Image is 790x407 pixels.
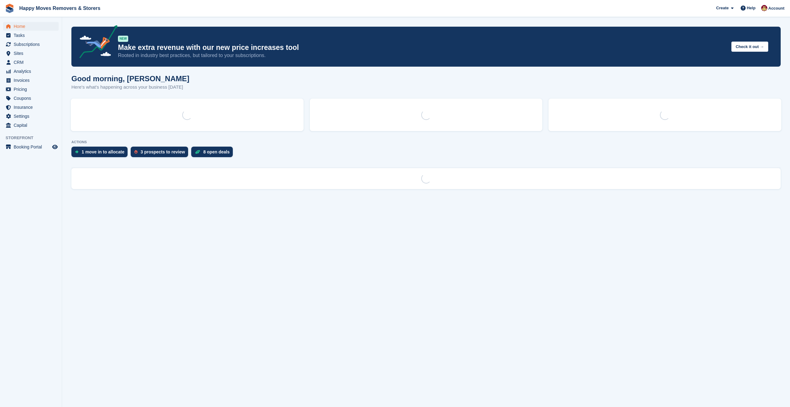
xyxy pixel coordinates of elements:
[118,52,726,59] p: Rooted in industry best practices, but tailored to your subscriptions.
[71,147,131,160] a: 1 move in to allocate
[17,3,103,13] a: Happy Moves Removers & Storers
[5,4,14,13] img: stora-icon-8386f47178a22dfd0bd8f6a31ec36ba5ce8667c1dd55bd0f319d3a0aa187defe.svg
[82,149,124,154] div: 1 move in to allocate
[3,49,59,58] a: menu
[768,5,784,11] span: Account
[191,147,236,160] a: 8 open deals
[3,58,59,67] a: menu
[203,149,230,154] div: 8 open deals
[71,140,781,144] p: ACTIONS
[3,121,59,130] a: menu
[141,149,185,154] div: 3 prospects to review
[134,150,138,154] img: prospect-51fa495bee0391a8d652442698ab0144808aea92771e9ea1ae160a38d050c398.svg
[3,143,59,151] a: menu
[6,135,62,141] span: Storefront
[71,74,189,83] h1: Good morning, [PERSON_NAME]
[761,5,767,11] img: Steven Fry
[118,36,128,42] div: NEW
[14,22,51,31] span: Home
[14,143,51,151] span: Booking Portal
[14,112,51,121] span: Settings
[14,76,51,85] span: Invoices
[14,31,51,40] span: Tasks
[3,31,59,40] a: menu
[731,42,768,52] button: Check it out →
[14,103,51,112] span: Insurance
[51,143,59,151] a: Preview store
[14,58,51,67] span: CRM
[131,147,191,160] a: 3 prospects to review
[14,94,51,103] span: Coupons
[14,40,51,49] span: Subscriptions
[3,22,59,31] a: menu
[14,67,51,76] span: Analytics
[14,49,51,58] span: Sites
[3,112,59,121] a: menu
[118,43,726,52] p: Make extra revenue with our new price increases tool
[195,150,200,154] img: deal-1b604bf984904fb50ccaf53a9ad4b4a5d6e5aea283cecdc64d6e3604feb123c2.svg
[3,94,59,103] a: menu
[747,5,756,11] span: Help
[716,5,729,11] span: Create
[3,40,59,49] a: menu
[3,76,59,85] a: menu
[3,67,59,76] a: menu
[75,150,79,154] img: move_ins_to_allocate_icon-fdf77a2bb77ea45bf5b3d319d69a93e2d87916cf1d5bf7949dd705db3b84f3ca.svg
[74,25,118,60] img: price-adjustments-announcement-icon-8257ccfd72463d97f412b2fc003d46551f7dbcb40ab6d574587a9cd5c0d94...
[3,85,59,94] a: menu
[14,85,51,94] span: Pricing
[3,103,59,112] a: menu
[14,121,51,130] span: Capital
[71,84,189,91] p: Here's what's happening across your business [DATE]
